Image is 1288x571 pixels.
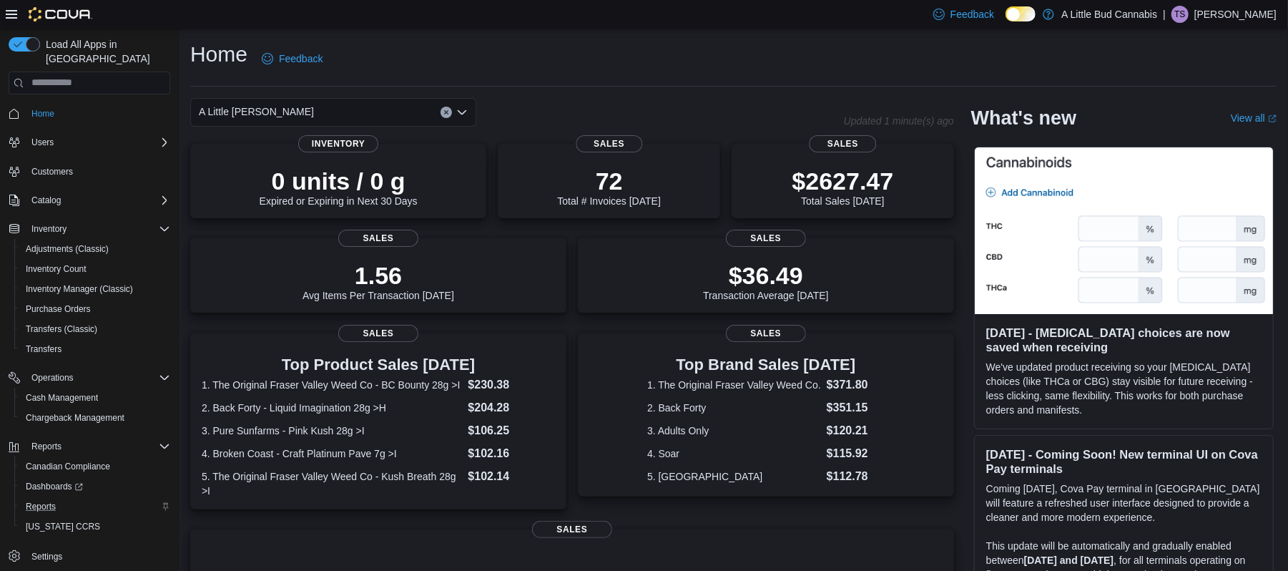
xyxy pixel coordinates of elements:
[647,424,821,438] dt: 3. Adults Only
[202,356,555,374] h3: Top Product Sales [DATE]
[441,107,452,118] button: Clear input
[3,368,176,388] button: Operations
[40,37,170,66] span: Load All Apps in [GEOGRAPHIC_DATA]
[3,219,176,239] button: Inventory
[26,220,170,238] span: Inventory
[202,446,462,461] dt: 4. Broken Coast - Craft Platinum Pave 7g >I
[14,259,176,279] button: Inventory Count
[20,341,170,358] span: Transfers
[303,261,454,301] div: Avg Items Per Transaction [DATE]
[14,239,176,259] button: Adjustments (Classic)
[3,161,176,182] button: Customers
[532,521,612,538] span: Sales
[26,105,60,122] a: Home
[260,167,418,207] div: Expired or Expiring in Next 30 Days
[14,457,176,477] button: Canadian Compliance
[202,378,462,392] dt: 1. The Original Fraser Valley Weed Co - BC Bounty 28g >I
[14,388,176,408] button: Cash Management
[26,438,67,455] button: Reports
[1171,6,1189,23] div: Tiffany Smith
[20,321,170,338] span: Transfers (Classic)
[26,501,56,512] span: Reports
[647,401,821,415] dt: 2. Back Forty
[260,167,418,195] p: 0 units / 0 g
[20,240,114,258] a: Adjustments (Classic)
[647,446,821,461] dt: 4. Soar
[1194,6,1277,23] p: [PERSON_NAME]
[20,458,116,475] a: Canadian Compliance
[20,301,97,318] a: Purchase Orders
[726,325,806,342] span: Sales
[26,263,87,275] span: Inventory Count
[827,422,885,439] dd: $120.21
[31,195,61,206] span: Catalog
[26,192,170,209] span: Catalog
[456,107,468,118] button: Open list of options
[26,392,98,404] span: Cash Management
[199,103,314,120] span: A Little [PERSON_NAME]
[986,482,1262,524] p: Coming [DATE], Cova Pay terminal in [GEOGRAPHIC_DATA] will feature a refreshed user interface des...
[20,280,170,298] span: Inventory Manager (Classic)
[26,369,170,386] span: Operations
[26,192,67,209] button: Catalog
[279,52,323,66] span: Feedback
[14,408,176,428] button: Chargeback Management
[792,167,894,195] p: $2627.47
[986,360,1262,417] p: We've updated product receiving so your [MEDICAL_DATA] choices (like THCa or CBG) stay visible fo...
[20,518,170,535] span: Washington CCRS
[26,134,170,151] span: Users
[557,167,660,195] p: 72
[468,422,554,439] dd: $106.25
[20,389,170,406] span: Cash Management
[26,163,79,180] a: Customers
[26,369,79,386] button: Operations
[31,166,73,177] span: Customers
[202,401,462,415] dt: 2. Back Forty - Liquid Imagination 28g >H
[827,445,885,462] dd: $115.92
[986,447,1262,476] h3: [DATE] - Coming Soon! New terminal UI on Cova Pay terminals
[971,107,1076,130] h2: What's new
[31,108,54,119] span: Home
[1061,6,1157,23] p: A Little Bud Cannabis
[20,498,62,515] a: Reports
[20,240,170,258] span: Adjustments (Classic)
[298,135,378,152] span: Inventory
[1231,112,1277,124] a: View allExternal link
[468,376,554,394] dd: $230.38
[20,409,130,426] a: Chargeback Management
[3,545,176,566] button: Settings
[20,409,170,426] span: Chargeback Management
[950,7,994,21] span: Feedback
[31,441,62,452] span: Reports
[1006,6,1036,21] input: Dark Mode
[1174,6,1185,23] span: TS
[14,477,176,497] a: Dashboards
[827,468,885,485] dd: $112.78
[338,325,418,342] span: Sales
[26,134,59,151] button: Users
[20,280,139,298] a: Inventory Manager (Classic)
[1163,6,1166,23] p: |
[26,104,170,122] span: Home
[303,261,454,290] p: 1.56
[26,481,83,492] span: Dashboards
[26,548,68,565] a: Settings
[647,378,821,392] dt: 1. The Original Fraser Valley Weed Co.
[26,438,170,455] span: Reports
[844,115,954,127] p: Updated 1 minute(s) ago
[202,424,462,438] dt: 3. Pure Sunfarms - Pink Kush 28g >I
[810,135,876,152] span: Sales
[14,299,176,319] button: Purchase Orders
[26,547,170,565] span: Settings
[3,103,176,124] button: Home
[14,279,176,299] button: Inventory Manager (Classic)
[14,517,176,537] button: [US_STATE] CCRS
[827,399,885,416] dd: $351.15
[31,137,54,148] span: Users
[20,458,170,475] span: Canadian Compliance
[20,321,103,338] a: Transfers (Classic)
[3,436,176,457] button: Reports
[31,551,62,562] span: Settings
[20,341,67,358] a: Transfers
